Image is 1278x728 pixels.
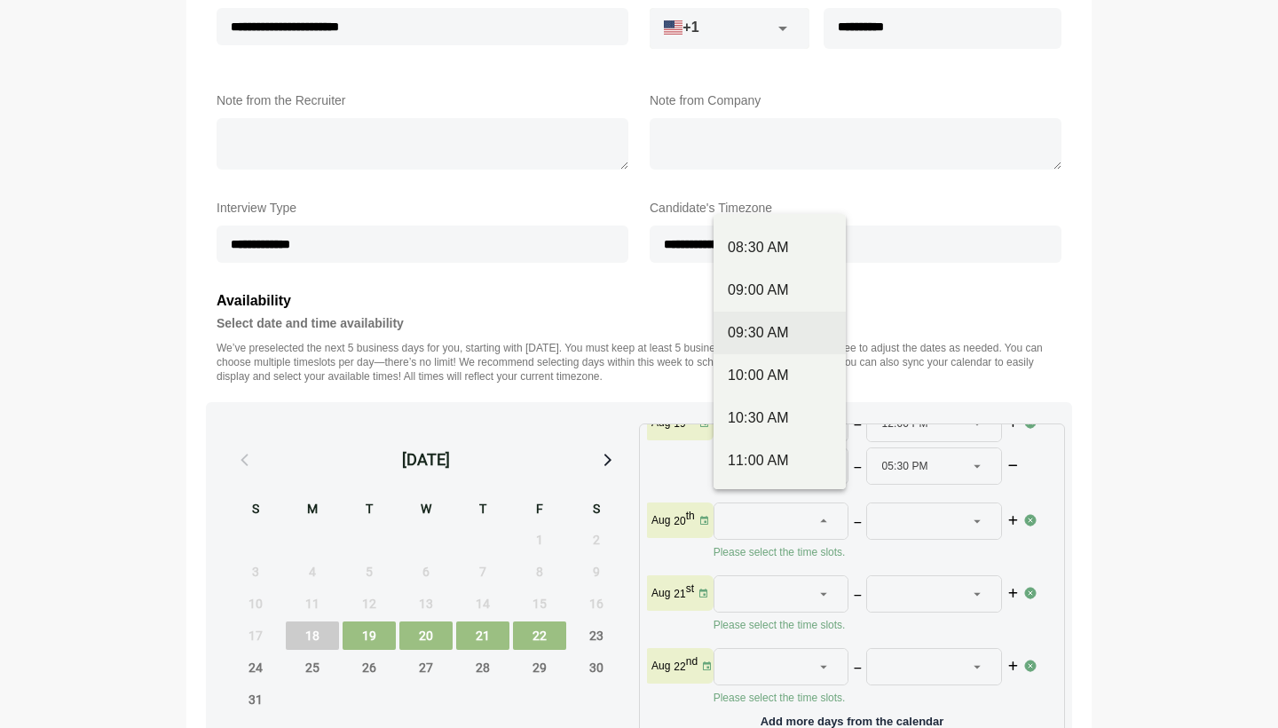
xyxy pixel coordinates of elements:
[343,653,396,682] span: Tuesday, August 26, 2025
[513,558,566,586] span: Friday, August 8, 2025
[286,621,339,650] span: Monday, August 18, 2025
[286,653,339,682] span: Monday, August 25, 2025
[217,313,1061,334] h4: Select date and time availability
[570,526,623,554] span: Saturday, August 2, 2025
[570,653,623,682] span: Saturday, August 30, 2025
[513,499,566,522] div: F
[399,653,453,682] span: Wednesday, August 27, 2025
[343,621,396,650] span: Tuesday, August 19, 2025
[513,590,566,618] span: Friday, August 15, 2025
[650,90,1061,111] label: Note from Company
[570,621,623,650] span: Saturday, August 23, 2025
[402,447,450,472] div: [DATE]
[714,618,1024,632] p: Please select the time slots.
[217,289,1061,313] h3: Availability
[728,237,832,258] div: 08:30 AM
[570,590,623,618] span: Saturday, August 16, 2025
[651,513,670,527] p: Aug
[728,450,832,471] div: 11:00 AM
[217,341,1061,384] p: We’ve preselected the next 5 business days for you, starting with [DATE]. You must keep at least ...
[217,197,628,218] label: Interview Type
[217,90,628,111] label: Note from the Recruiter
[399,590,453,618] span: Wednesday, August 13, 2025
[686,510,695,522] sup: th
[456,558,509,586] span: Thursday, August 7, 2025
[728,322,832,344] div: 09:30 AM
[686,582,694,595] sup: st
[881,448,927,484] span: 05:30 PM
[399,558,453,586] span: Wednesday, August 6, 2025
[229,558,282,586] span: Sunday, August 3, 2025
[513,653,566,682] span: Friday, August 29, 2025
[456,590,509,618] span: Thursday, August 14, 2025
[343,558,396,586] span: Tuesday, August 5, 2025
[229,499,282,522] div: S
[229,653,282,682] span: Sunday, August 24, 2025
[570,558,623,586] span: Saturday, August 9, 2025
[728,365,832,386] div: 10:00 AM
[399,621,453,650] span: Wednesday, August 20, 2025
[286,499,339,522] div: M
[570,499,623,522] div: S
[714,691,1024,705] p: Please select the time slots.
[456,621,509,650] span: Thursday, August 21, 2025
[651,659,670,673] p: Aug
[399,499,453,522] div: W
[674,661,685,673] strong: 22
[513,621,566,650] span: Friday, August 22, 2025
[651,586,670,600] p: Aug
[229,685,282,714] span: Sunday, August 31, 2025
[229,621,282,650] span: Sunday, August 17, 2025
[513,526,566,554] span: Friday, August 1, 2025
[286,558,339,586] span: Monday, August 4, 2025
[343,590,396,618] span: Tuesday, August 12, 2025
[286,590,339,618] span: Monday, August 11, 2025
[456,499,509,522] div: T
[714,545,1024,559] p: Please select the time slots.
[674,515,685,527] strong: 20
[686,412,695,424] sup: th
[674,417,685,430] strong: 19
[650,197,1061,218] label: Candidate's Timezone
[728,280,832,301] div: 09:00 AM
[728,408,832,429] div: 10:30 AM
[456,653,509,682] span: Thursday, August 28, 2025
[229,590,282,618] span: Sunday, August 10, 2025
[686,655,698,668] sup: nd
[647,708,1057,727] p: Add more days from the calendar
[674,588,685,600] strong: 21
[343,499,396,522] div: T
